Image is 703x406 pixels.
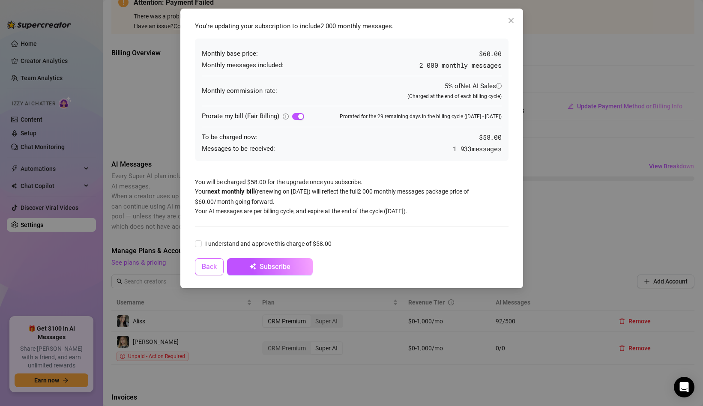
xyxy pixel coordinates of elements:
[445,82,502,90] span: 5% of
[479,132,501,143] span: $ 58.00
[674,377,694,397] div: Open Intercom Messenger
[202,60,284,71] span: Monthly messages included:
[260,263,290,271] span: Subscribe
[202,239,335,248] span: I understand and approve this charge of $58.00
[508,17,515,24] span: close
[195,22,394,30] span: You're updating your subscription to include 2 000 monthly messages .
[202,263,217,271] span: Back
[227,258,313,275] button: Subscribe
[496,83,502,89] span: info-circle
[202,132,257,143] span: To be charged now:
[195,258,224,275] button: Back
[202,144,275,154] span: Messages to be received:
[283,113,289,119] span: info-circle
[419,61,501,69] span: 2 000 monthly messages
[453,144,501,154] span: 1 933 messages
[504,17,518,24] span: Close
[407,93,502,99] span: (Charged at the end of each billing cycle)
[191,17,513,280] div: You will be charged $58.00 for the upgrade once you subscribe. Your (renewing on [DATE] ) will re...
[340,113,502,121] span: Prorated for the 29 remaining days in the billing cycle ([DATE] - [DATE])
[207,188,255,195] strong: next monthly bill
[202,86,277,96] span: Monthly commission rate:
[504,14,518,27] button: Close
[479,49,501,59] span: $60.00
[202,49,258,59] span: Monthly base price:
[461,81,502,92] div: Net AI Sales
[202,112,279,120] span: Prorate my bill (Fair Billing)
